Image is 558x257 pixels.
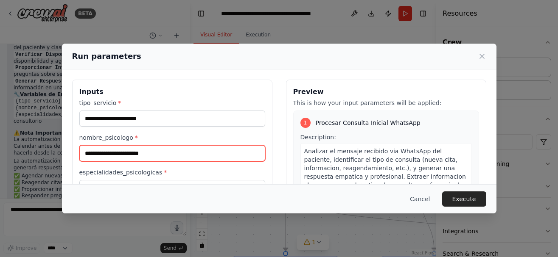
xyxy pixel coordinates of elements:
label: tipo_servicio [79,99,265,107]
span: Analizar el mensaje recibido via WhatsApp del paciente, identificar el tipo de consulta (nueva ci... [304,148,466,197]
h3: Preview [293,87,479,97]
label: nombre_psicologo [79,133,265,142]
button: Cancel [403,191,437,207]
div: 1 [300,118,311,128]
label: especialidades_psicologicas [79,168,265,177]
button: Execute [442,191,486,207]
span: Procesar Consulta Inicial WhatsApp [316,119,421,127]
p: This is how your input parameters will be applied: [293,99,479,107]
h3: Inputs [79,87,265,97]
span: Description: [300,134,336,141]
h2: Run parameters [72,50,141,62]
